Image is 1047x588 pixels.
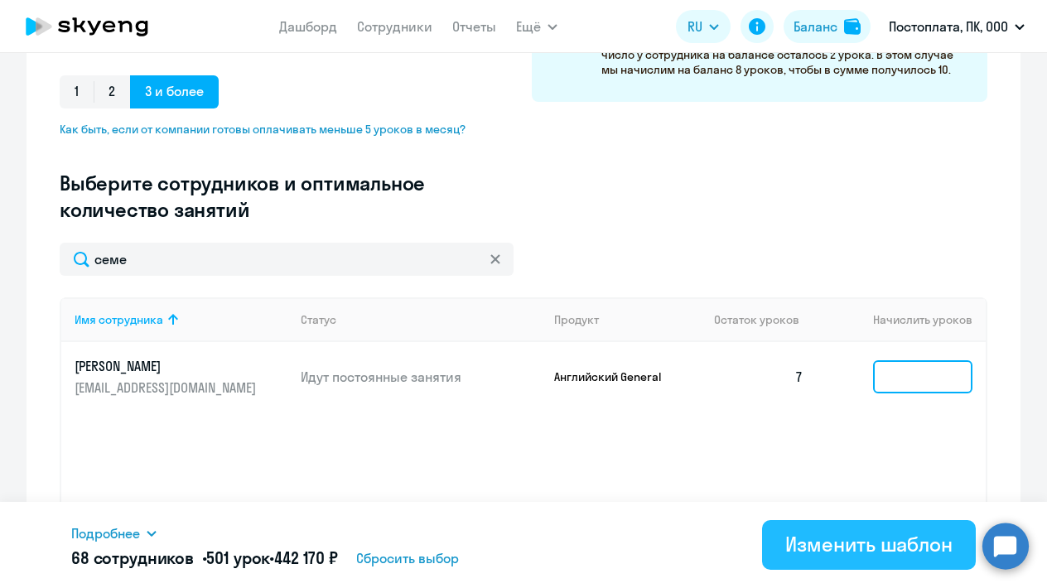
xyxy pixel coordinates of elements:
[60,170,479,223] h3: Выберите сотрудников и оптимальное количество занятий
[817,297,986,342] th: Начислить уроков
[356,548,459,568] span: Сбросить выбор
[75,357,287,397] a: [PERSON_NAME][EMAIL_ADDRESS][DOMAIN_NAME]
[794,17,837,36] div: Баланс
[75,378,260,397] p: [EMAIL_ADDRESS][DOMAIN_NAME]
[516,17,541,36] span: Ещё
[701,342,817,412] td: 7
[889,17,1008,36] p: Постоплата, ПК, ООО
[554,312,599,327] div: Продукт
[714,312,799,327] span: Остаток уроков
[676,10,731,43] button: RU
[301,312,336,327] div: Статус
[357,18,432,35] a: Сотрудники
[452,18,496,35] a: Отчеты
[785,531,953,557] div: Изменить шаблон
[301,312,541,327] div: Статус
[516,10,557,43] button: Ещё
[784,10,871,43] button: Балансbalance
[206,547,269,568] span: 501 урок
[71,523,140,543] span: Подробнее
[274,547,338,568] span: 442 170 ₽
[60,243,514,276] input: Поиск по имени, email, продукту или статусу
[71,547,338,570] h5: 68 сотрудников • •
[844,18,861,35] img: balance
[714,312,817,327] div: Остаток уроков
[881,7,1033,46] button: Постоплата, ПК, ООО
[75,312,287,327] div: Имя сотрудника
[762,520,976,570] button: Изменить шаблон
[94,75,130,108] span: 2
[554,312,702,327] div: Продукт
[688,17,702,36] span: RU
[60,75,94,108] span: 1
[279,18,337,35] a: Дашборд
[554,369,678,384] p: Английский General
[60,122,479,137] span: Как быть, если от компании готовы оплачивать меньше 5 уроков в месяц?
[75,357,260,375] p: [PERSON_NAME]
[75,312,163,327] div: Имя сотрудника
[301,368,541,386] p: Идут постоянные занятия
[130,75,219,108] span: 3 и более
